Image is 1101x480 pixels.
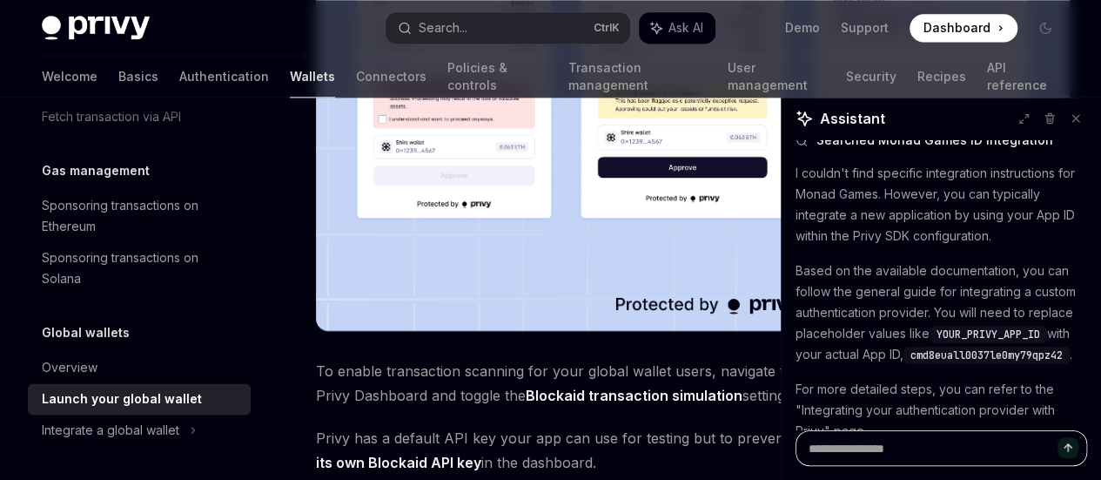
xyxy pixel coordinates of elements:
[986,56,1059,98] a: API reference
[846,56,896,98] a: Security
[1057,437,1078,458] button: Send message
[356,56,426,98] a: Connectors
[910,14,1017,42] a: Dashboard
[816,132,1053,149] span: Searched Monad Games ID integration
[796,379,1087,442] p: For more detailed steps, you can refer to the "Integrating your authentication provider with Priv...
[42,16,150,40] img: dark logo
[668,19,703,37] span: Ask AI
[118,56,158,98] a: Basics
[526,387,742,404] strong: Blockaid transaction simulation
[937,328,1040,341] span: YOUR_PRIVY_APP_ID
[796,163,1087,247] p: I couldn't find specific integration instructions for Monad Games. However, you can typically int...
[785,19,820,37] a: Demo
[594,21,620,35] span: Ctrl K
[42,195,240,237] div: Sponsoring transactions on Ethereum
[28,190,251,242] a: Sponsoring transactions on Ethereum
[1031,14,1059,42] button: Toggle dark mode
[42,56,97,98] a: Welcome
[42,420,179,441] div: Integrate a global wallet
[42,322,130,343] h5: Global wallets
[28,242,251,294] a: Sponsoring transactions on Solana
[28,352,251,383] a: Overview
[42,247,240,289] div: Sponsoring transactions on Solana
[316,425,1070,474] span: Privy has a default API key your app can use for testing but to prevent rate limiting your app sh...
[42,160,150,181] h5: Gas management
[290,56,335,98] a: Wallets
[42,357,97,378] div: Overview
[316,359,1070,408] span: To enable transaction scanning for your global wallet users, navigate to the page of the Privy Da...
[910,348,1063,362] span: cmd8euall0037le0my79qpz42
[916,56,965,98] a: Recipes
[796,132,1087,149] button: Searched Monad Games ID integration
[179,56,269,98] a: Authentication
[727,56,825,98] a: User management
[841,19,889,37] a: Support
[386,12,630,44] button: Search...CtrlK
[419,17,467,38] div: Search...
[796,260,1087,365] p: Based on the available documentation, you can follow the general guide for integrating a custom a...
[568,56,707,98] a: Transaction management
[28,383,251,415] a: Launch your global wallet
[42,389,202,409] div: Launch your global wallet
[639,12,715,44] button: Ask AI
[820,108,885,129] span: Assistant
[447,56,547,98] a: Policies & controls
[923,19,990,37] span: Dashboard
